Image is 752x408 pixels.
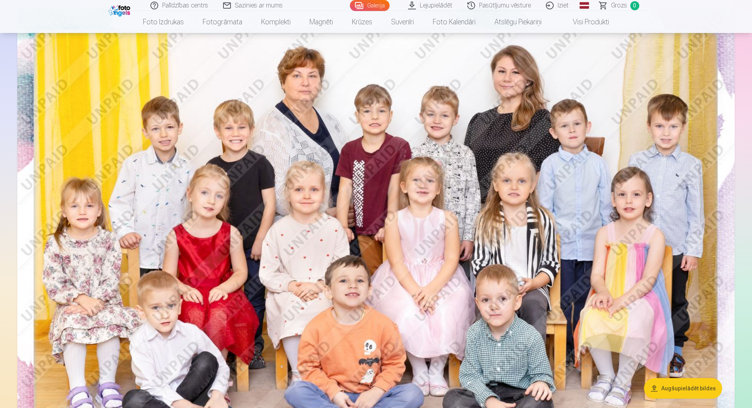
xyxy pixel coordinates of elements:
[485,11,551,33] a: Atslēgu piekariņi
[551,11,618,33] a: Visi produkti
[252,11,300,33] a: Komplekti
[342,11,382,33] a: Krūzes
[108,3,132,16] img: /fa1
[423,11,485,33] a: Foto kalendāri
[644,378,722,399] button: Augšupielādēt bildes
[611,1,627,10] span: Grozs
[630,1,639,10] span: 0
[134,11,193,33] a: Foto izdrukas
[300,11,342,33] a: Magnēti
[193,11,252,33] a: Fotogrāmata
[382,11,423,33] a: Suvenīri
